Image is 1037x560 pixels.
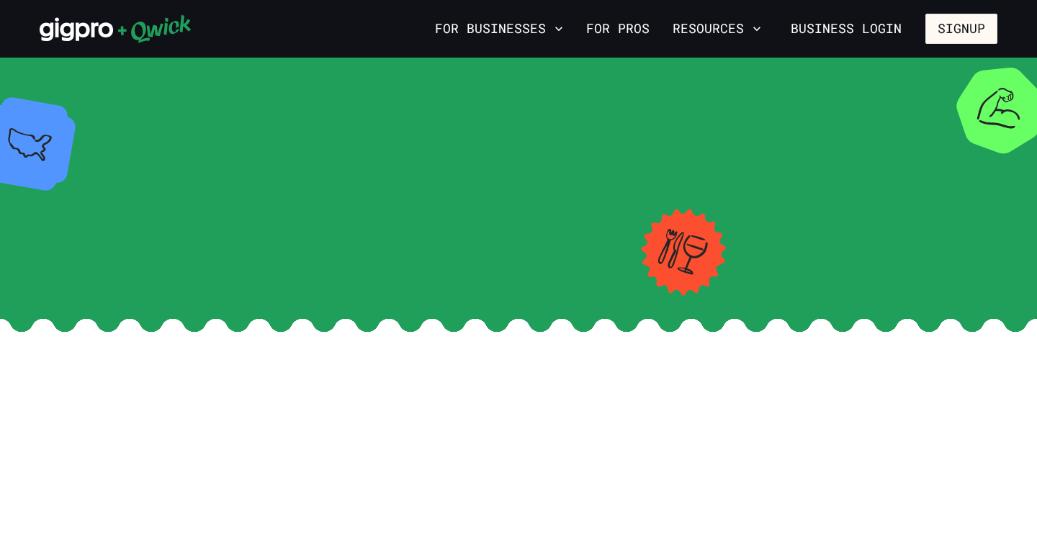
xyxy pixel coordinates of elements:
a: Business Login [778,14,914,44]
span: [GEOGRAPHIC_DATA] [162,227,875,310]
button: For Businesses [429,17,569,41]
span: [US_STATE] [487,202,550,219]
a: For Pros [580,17,655,41]
button: Signup [925,14,997,44]
button: Resources [667,17,767,41]
span: [GEOGRAPHIC_DATA], [US_STATE] [570,486,779,501]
